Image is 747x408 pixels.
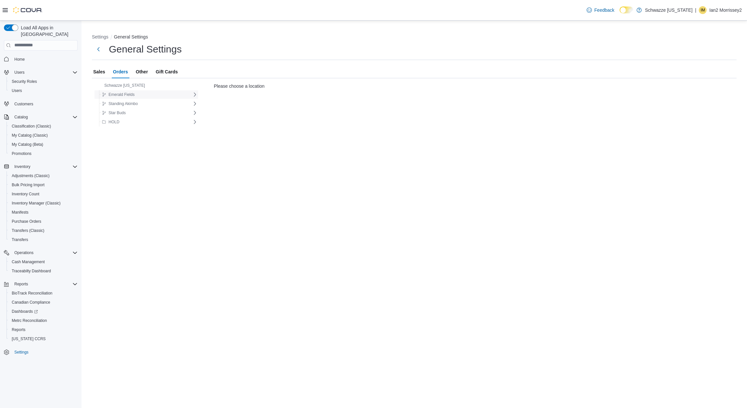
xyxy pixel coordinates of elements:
[12,163,78,171] span: Inventory
[13,7,42,13] img: Cova
[7,86,80,95] button: Users
[1,347,80,357] button: Settings
[12,68,78,76] span: Users
[9,122,78,130] span: Classification (Classic)
[12,280,78,288] span: Reports
[7,189,80,199] button: Inventory Count
[12,318,47,323] span: Metrc Reconciliation
[109,43,182,56] h1: General Settings
[12,151,32,156] span: Promotions
[1,248,80,257] button: Operations
[1,162,80,171] button: Inventory
[99,100,140,108] button: Standing Akimbo
[7,226,80,235] button: Transfers (Classic)
[9,190,42,198] a: Inventory Count
[12,348,78,356] span: Settings
[12,237,28,242] span: Transfers
[9,227,78,234] span: Transfers (Classic)
[9,181,47,189] a: Bulk Pricing Import
[9,236,78,244] span: Transfers
[7,235,80,244] button: Transfers
[12,100,78,108] span: Customers
[93,65,105,78] span: Sales
[14,114,28,120] span: Catalog
[701,6,705,14] span: IM
[92,34,737,41] nav: An example of EuiBreadcrumbs
[12,88,22,93] span: Users
[12,259,45,264] span: Cash Management
[9,172,52,180] a: Adjustments (Classic)
[7,316,80,325] button: Metrc Reconciliation
[12,348,31,356] a: Settings
[14,350,28,355] span: Settings
[9,141,78,148] span: My Catalog (Beta)
[136,65,148,78] span: Other
[18,24,78,38] span: Load All Apps in [GEOGRAPHIC_DATA]
[7,171,80,180] button: Adjustments (Classic)
[12,309,38,314] span: Dashboards
[695,6,696,14] p: |
[7,307,80,316] a: Dashboards
[109,92,135,97] span: Emerald Fields
[156,65,178,78] span: Gift Cards
[9,236,31,244] a: Transfers
[9,172,78,180] span: Adjustments (Classic)
[12,300,50,305] span: Canadian Compliance
[9,122,54,130] a: Classification (Classic)
[12,113,78,121] span: Catalog
[1,54,80,64] button: Home
[9,298,53,306] a: Canadian Compliance
[9,326,28,334] a: Reports
[12,336,46,341] span: [US_STATE] CCRS
[113,65,128,78] span: Orders
[9,227,47,234] a: Transfers (Classic)
[699,6,707,14] div: Ian2 Morrissey2
[12,100,36,108] a: Customers
[92,43,105,56] button: Next
[12,280,31,288] button: Reports
[9,258,78,266] span: Cash Management
[12,68,27,76] button: Users
[9,335,48,343] a: [US_STATE] CCRS
[9,131,78,139] span: My Catalog (Classic)
[645,6,693,14] p: Schwazze [US_STATE]
[9,317,50,325] a: Metrc Reconciliation
[12,182,45,188] span: Bulk Pricing Import
[7,217,80,226] button: Purchase Orders
[12,191,39,197] span: Inventory Count
[12,249,36,257] button: Operations
[9,150,78,158] span: Promotions
[7,199,80,208] button: Inventory Manager (Classic)
[9,87,78,95] span: Users
[14,57,25,62] span: Home
[9,199,63,207] a: Inventory Manager (Classic)
[9,267,78,275] span: Traceabilty Dashboard
[109,101,138,106] span: Standing Akimbo
[12,163,33,171] button: Inventory
[9,218,44,225] a: Purchase Orders
[9,317,78,325] span: Metrc Reconciliation
[9,218,78,225] span: Purchase Orders
[584,4,617,17] a: Feedback
[4,52,78,374] nav: Complex example
[9,131,51,139] a: My Catalog (Classic)
[14,281,28,287] span: Reports
[9,199,78,207] span: Inventory Manager (Classic)
[7,77,80,86] button: Security Roles
[9,289,78,297] span: BioTrack Reconciliation
[92,34,109,39] button: Settings
[14,250,34,255] span: Operations
[12,55,27,63] a: Home
[9,308,40,315] a: Dashboards
[14,70,24,75] span: Users
[9,150,34,158] a: Promotions
[95,82,148,89] button: Schwazze [US_STATE]
[12,327,25,332] span: Reports
[9,181,78,189] span: Bulk Pricing Import
[7,149,80,158] button: Promotions
[12,201,61,206] span: Inventory Manager (Classic)
[99,118,122,126] button: HOLD
[7,289,80,298] button: BioTrack Reconciliation
[7,140,80,149] button: My Catalog (Beta)
[9,78,78,85] span: Security Roles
